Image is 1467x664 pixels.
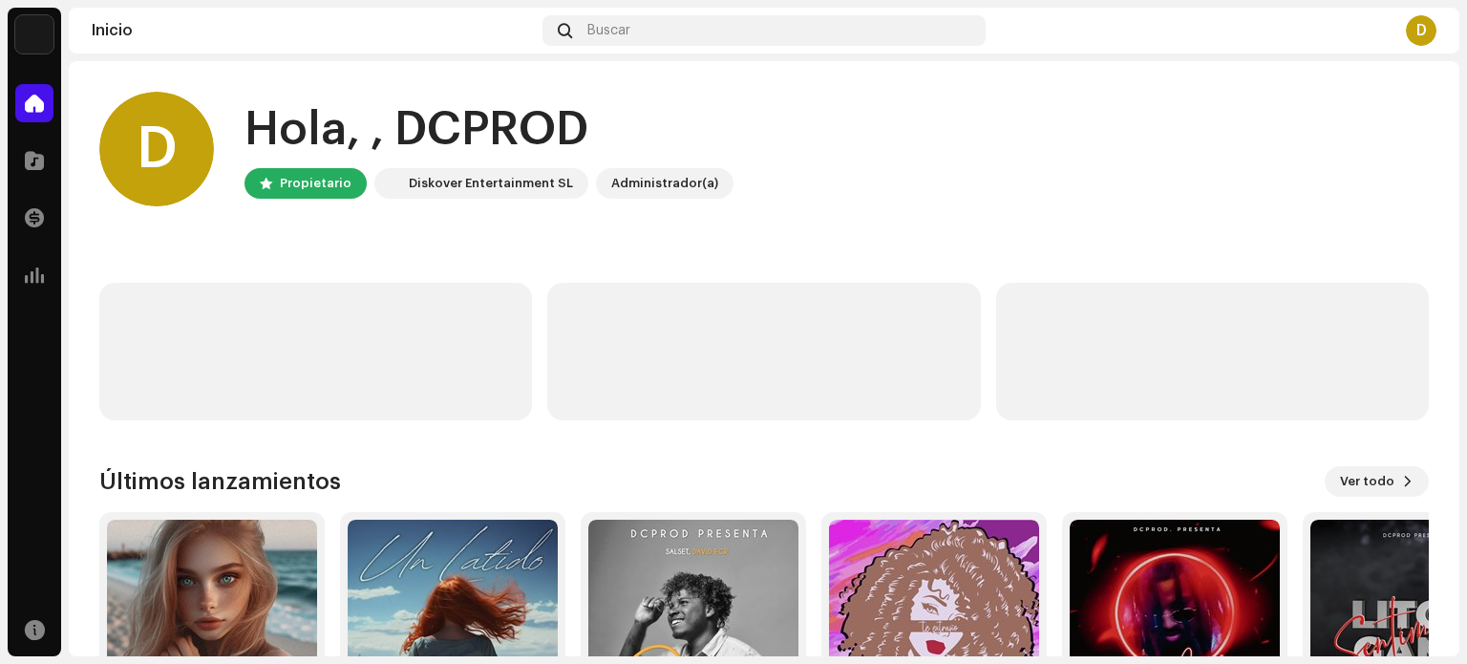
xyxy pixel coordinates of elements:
img: 297a105e-aa6c-4183-9ff4-27133c00f2e2 [378,172,401,195]
div: Diskover Entertainment SL [409,172,573,195]
div: D [99,92,214,206]
div: Administrador(a) [611,172,718,195]
h3: Últimos lanzamientos [99,466,341,497]
div: Hola, , DCPROD [244,99,733,161]
div: Propietario [280,172,351,195]
span: Ver todo [1340,462,1394,501]
span: Buscar [587,23,630,38]
div: Inicio [92,23,535,38]
button: Ver todo [1325,466,1429,497]
img: 297a105e-aa6c-4183-9ff4-27133c00f2e2 [15,15,53,54]
div: D [1406,15,1436,46]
